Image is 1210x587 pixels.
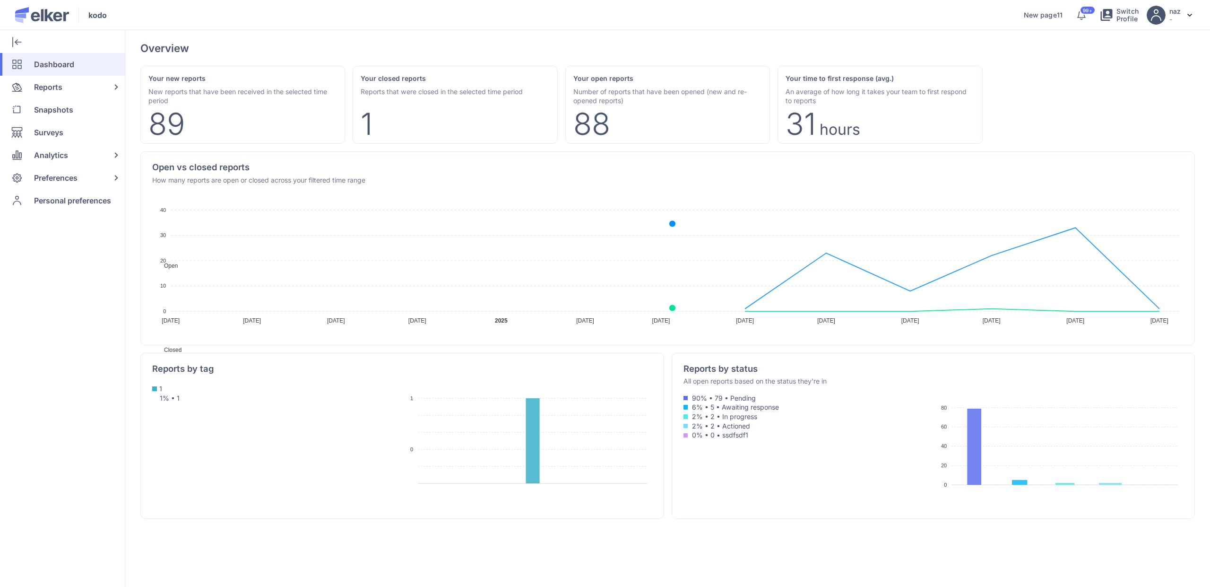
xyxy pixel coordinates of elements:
[690,412,929,421] span: 2% • 2 • In progress
[160,232,166,238] tspan: 30
[573,87,762,105] div: Number of reports that have been opened (new and re-opened reports)
[162,317,180,324] tspan: [DATE]
[34,53,74,76] span: Dashboard
[690,430,929,440] span: 0% • 0 • ssdfsdf1
[1169,7,1181,15] h5: naz
[690,421,929,431] span: 2% • 2 • Actioned
[34,166,78,189] span: Preferences
[148,87,337,105] div: New reports that have been received in the selected time period
[159,384,162,394] span: 1
[573,74,762,83] div: Your open reports
[941,424,947,429] tspan: 60
[160,258,166,263] tspan: 20
[152,163,365,172] div: Open vs closed reports
[1116,8,1139,23] span: Switch Profile
[573,113,610,136] div: 88
[1187,14,1192,17] img: svg%3e
[1169,15,1181,23] p: -
[157,263,178,269] span: Open
[361,74,549,83] div: Your closed reports
[163,308,166,314] tspan: 0
[690,394,929,403] span: 90% • 79 • Pending
[152,365,214,373] div: Reports by tag
[160,207,166,212] tspan: 40
[140,42,189,54] div: Overview
[361,113,372,136] div: 1
[820,124,860,136] div: Hours
[1147,6,1166,25] img: avatar
[1024,11,1063,19] a: New page11
[361,87,549,96] div: Reports that were closed in the selected time period
[690,403,929,412] span: 6% • 5 • Awaiting response
[410,447,413,452] tspan: 0
[34,144,68,166] span: Analytics
[148,113,185,136] div: 89
[1083,8,1092,13] span: 99+
[34,121,63,144] span: Surveys
[941,404,947,410] tspan: 80
[160,283,166,289] tspan: 10
[786,74,974,83] div: Your time to first response (avg.)
[34,189,111,212] span: Personal preferences
[148,74,337,83] div: Your new reports
[941,443,947,449] tspan: 40
[941,462,947,468] tspan: 20
[683,365,827,373] div: Reports by status
[88,9,107,21] span: kodo
[34,98,73,121] span: Snapshots
[15,7,69,23] img: Elker
[152,175,365,184] div: How many reports are open or closed across your filtered time range
[786,113,816,136] div: 31
[34,76,62,98] span: Reports
[944,482,947,487] tspan: 0
[786,87,974,105] div: An average of how long it takes your team to first respond to reports
[157,347,181,353] span: Closed
[410,395,413,401] tspan: 1
[683,377,827,385] div: All open reports based on the status they're in
[152,394,180,402] span: 1% • 1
